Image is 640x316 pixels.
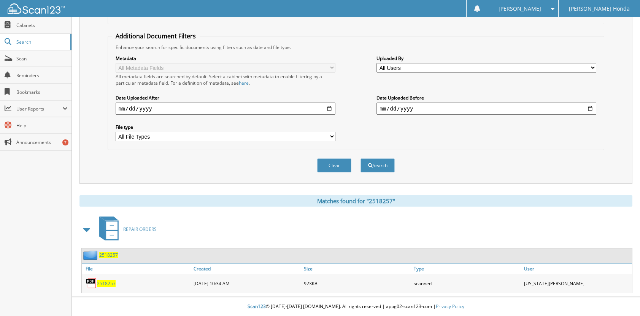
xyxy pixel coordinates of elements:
[16,122,68,129] span: Help
[16,89,68,95] span: Bookmarks
[86,278,97,289] img: PDF.png
[412,264,522,274] a: Type
[522,276,632,291] div: [US_STATE][PERSON_NAME]
[317,158,351,172] button: Clear
[302,276,412,291] div: 923KB
[16,55,68,62] span: Scan
[116,95,335,101] label: Date Uploaded After
[116,55,335,62] label: Metadata
[83,250,99,260] img: folder2.png
[192,276,302,291] div: [DATE] 10:34 AM
[97,280,116,287] a: 2518257
[192,264,302,274] a: Created
[16,139,68,145] span: Announcements
[123,226,157,232] span: REPAIR ORDERS
[302,264,412,274] a: Size
[95,214,157,244] a: REPAIR ORDERS
[569,6,630,11] span: [PERSON_NAME] Honda
[112,32,200,40] legend: Additional Document Filters
[16,72,68,79] span: Reminders
[82,264,192,274] a: File
[116,103,335,115] input: start
[72,297,640,316] div: © [DATE]-[DATE] [DOMAIN_NAME]. All rights reserved | appg02-scan123-com |
[602,280,640,316] iframe: Chat Widget
[116,73,335,86] div: All metadata fields are searched by default. Select a cabinet with metadata to enable filtering b...
[376,55,596,62] label: Uploaded By
[239,80,249,86] a: here
[79,195,632,207] div: Matches found for "2518257"
[412,276,522,291] div: scanned
[99,252,118,258] a: 2518257
[376,95,596,101] label: Date Uploaded Before
[376,103,596,115] input: end
[112,44,600,51] div: Enhance your search for specific documents using filters such as date and file type.
[248,303,266,310] span: Scan123
[116,124,335,130] label: File type
[522,264,632,274] a: User
[499,6,541,11] span: [PERSON_NAME]
[360,158,395,172] button: Search
[436,303,464,310] a: Privacy Policy
[8,3,65,14] img: scan123-logo-white.svg
[16,22,68,28] span: Cabinets
[16,39,67,45] span: Search
[62,139,68,145] div: 7
[16,106,62,112] span: User Reports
